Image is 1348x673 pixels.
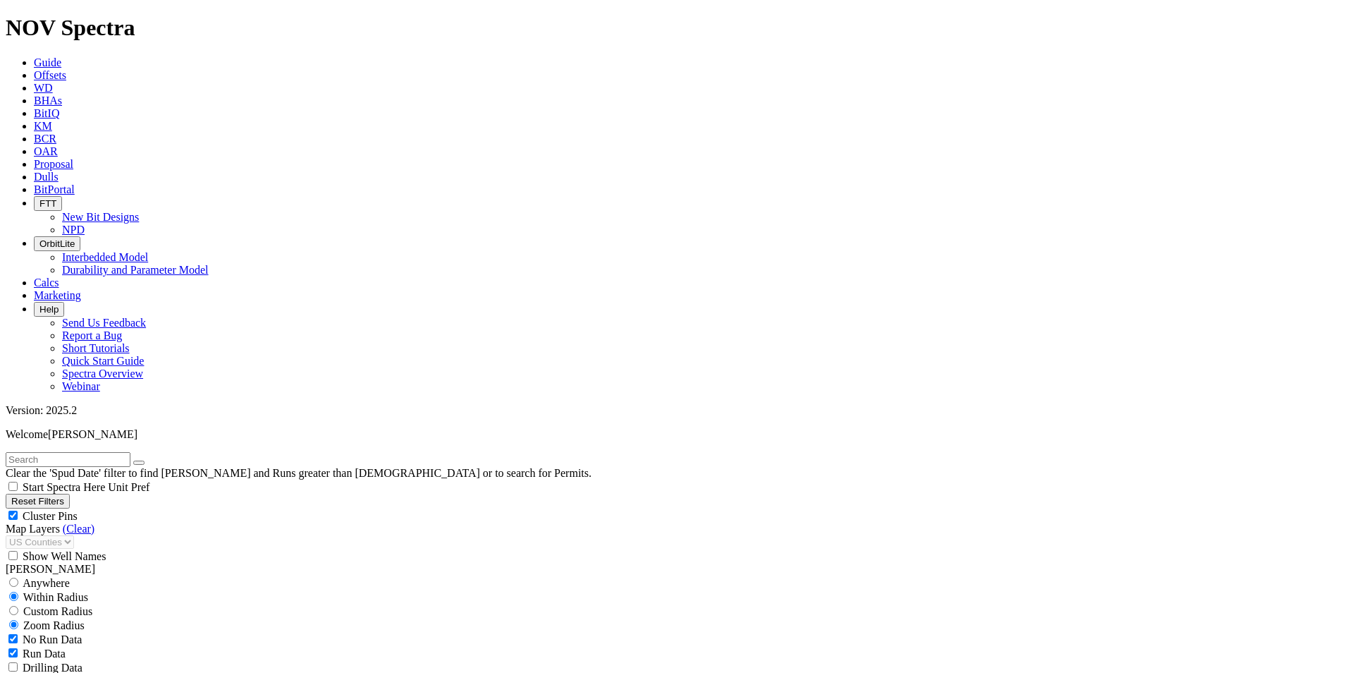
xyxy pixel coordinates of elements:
[62,368,143,380] a: Spectra Overview
[62,317,146,329] a: Send Us Feedback
[62,342,130,354] a: Short Tutorials
[34,107,59,119] a: BitIQ
[34,183,75,195] a: BitPortal
[34,289,81,301] a: Marketing
[39,238,75,249] span: OrbitLite
[34,236,80,251] button: OrbitLite
[62,264,209,276] a: Durability and Parameter Model
[34,56,61,68] a: Guide
[63,523,94,535] a: (Clear)
[48,428,137,440] span: [PERSON_NAME]
[34,171,59,183] a: Dulls
[62,251,148,263] a: Interbedded Model
[6,15,1342,41] h1: NOV Spectra
[34,82,53,94] a: WD
[34,95,62,107] a: BHAs
[34,196,62,211] button: FTT
[6,494,70,509] button: Reset Filters
[23,619,85,631] span: Zoom Radius
[62,224,85,236] a: NPD
[34,302,64,317] button: Help
[23,648,66,660] span: Run Data
[34,133,56,145] a: BCR
[62,380,100,392] a: Webinar
[23,577,70,589] span: Anywhere
[108,481,149,493] span: Unit Pref
[23,591,88,603] span: Within Radius
[34,277,59,289] a: Calcs
[23,605,92,617] span: Custom Radius
[34,120,52,132] a: KM
[62,211,139,223] a: New Bit Designs
[62,355,144,367] a: Quick Start Guide
[23,550,106,562] span: Show Well Names
[23,633,82,645] span: No Run Data
[6,428,1342,441] p: Welcome
[23,481,105,493] span: Start Spectra Here
[39,304,59,315] span: Help
[6,563,1342,576] div: [PERSON_NAME]
[23,510,78,522] span: Cluster Pins
[34,145,58,157] a: OAR
[34,158,73,170] a: Proposal
[6,467,592,479] span: Clear the 'Spud Date' filter to find [PERSON_NAME] and Runs greater than [DEMOGRAPHIC_DATA] or to...
[39,198,56,209] span: FTT
[34,69,66,81] a: Offsets
[6,452,130,467] input: Search
[6,404,1342,417] div: Version: 2025.2
[6,523,60,535] span: Map Layers
[62,329,122,341] a: Report a Bug
[8,482,18,491] input: Start Spectra Here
